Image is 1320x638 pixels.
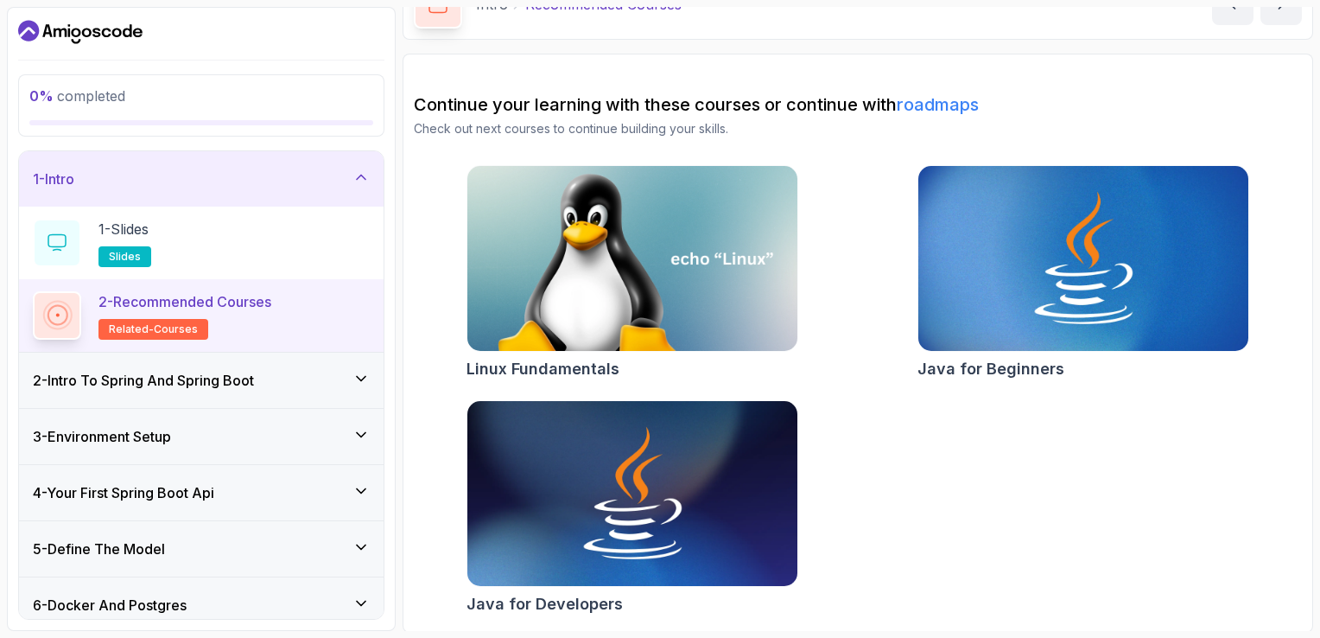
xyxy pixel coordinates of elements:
h3: 3 - Environment Setup [33,426,171,447]
h3: 5 - Define The Model [33,539,165,559]
h3: 1 - Intro [33,169,74,189]
a: roadmaps [897,94,979,115]
a: Linux Fundamentals cardLinux Fundamentals [466,165,798,381]
a: Java for Beginners cardJava for Beginners [917,165,1249,381]
h3: 4 - Your First Spring Boot Api [33,482,214,503]
button: 1-Intro [19,151,384,207]
h3: 2 - Intro To Spring And Spring Boot [33,370,254,391]
button: 1-Slidesslides [33,219,370,267]
a: Dashboard [18,18,143,46]
h2: Linux Fundamentals [466,357,619,381]
h2: Continue your learning with these courses or continue with [414,93,1302,117]
button: 2-Recommended Coursesrelated-courses [33,291,370,340]
button: 3-Environment Setup [19,409,384,464]
img: Java for Developers card [467,401,797,586]
h3: 6 - Docker And Postgres [33,595,187,616]
span: 0 % [29,87,54,105]
p: Check out next courses to continue building your skills. [414,120,1302,137]
a: Java for Developers cardJava for Developers [466,400,798,616]
button: 2-Intro To Spring And Spring Boot [19,353,384,408]
p: 2 - Recommended Courses [98,291,271,312]
img: Java for Beginners card [918,166,1248,351]
h2: Java for Beginners [917,357,1064,381]
span: slides [109,250,141,264]
p: 1 - Slides [98,219,149,239]
h2: Java for Developers [466,592,623,616]
button: 5-Define The Model [19,521,384,577]
span: completed [29,87,125,105]
button: 4-Your First Spring Boot Api [19,465,384,520]
img: Linux Fundamentals card [467,166,797,351]
span: related-courses [109,322,198,336]
button: 6-Docker And Postgres [19,577,384,633]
